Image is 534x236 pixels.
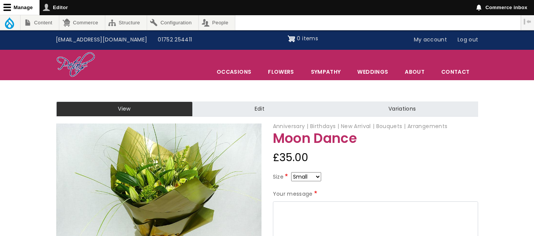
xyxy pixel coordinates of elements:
a: People [199,15,235,30]
a: Flowers [260,64,302,80]
a: Commerce [59,15,105,30]
a: Sympathy [303,64,349,80]
a: Log out [452,33,483,47]
div: £35.00 [273,149,478,167]
label: Size [273,173,290,182]
span: 0 items [297,35,318,42]
a: 01752 254411 [152,33,197,47]
span: Arrangements [407,122,447,130]
a: [EMAIL_ADDRESS][DOMAIN_NAME] [51,33,153,47]
h1: Moon Dance [273,131,478,146]
a: Shopping cart 0 items [288,33,318,45]
a: Edit [193,101,326,117]
a: My account [409,33,453,47]
label: Your message [273,190,319,199]
a: View [56,101,193,117]
button: Vertical orientation [521,15,534,28]
span: New Arrival [341,122,374,130]
span: Occasions [209,64,259,80]
span: Weddings [349,64,396,80]
a: Content [21,15,59,30]
span: Birthdays [310,122,339,130]
nav: Tabs [51,101,484,117]
a: Variations [326,101,478,117]
a: Contact [433,64,477,80]
span: Bouquets [376,122,406,130]
span: Anniversary [273,122,309,130]
a: About [397,64,433,80]
a: Structure [105,15,147,30]
a: Configuration [147,15,198,30]
img: Home [56,52,95,78]
img: Shopping cart [288,33,295,45]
